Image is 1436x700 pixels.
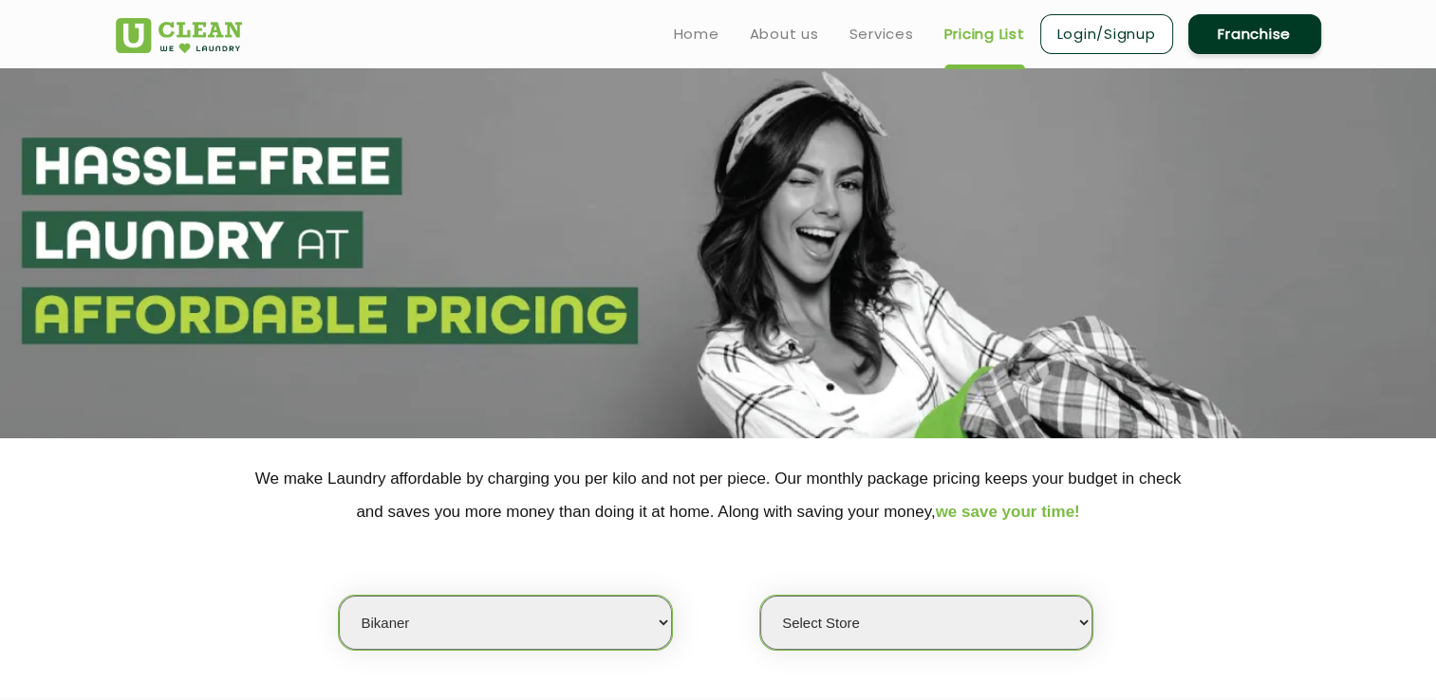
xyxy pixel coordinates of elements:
a: Franchise [1188,14,1321,54]
a: Services [849,23,914,46]
img: UClean Laundry and Dry Cleaning [116,18,242,53]
a: About us [750,23,819,46]
span: we save your time! [936,503,1080,521]
a: Pricing List [944,23,1025,46]
p: We make Laundry affordable by charging you per kilo and not per piece. Our monthly package pricin... [116,462,1321,528]
a: Home [674,23,719,46]
a: Login/Signup [1040,14,1173,54]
